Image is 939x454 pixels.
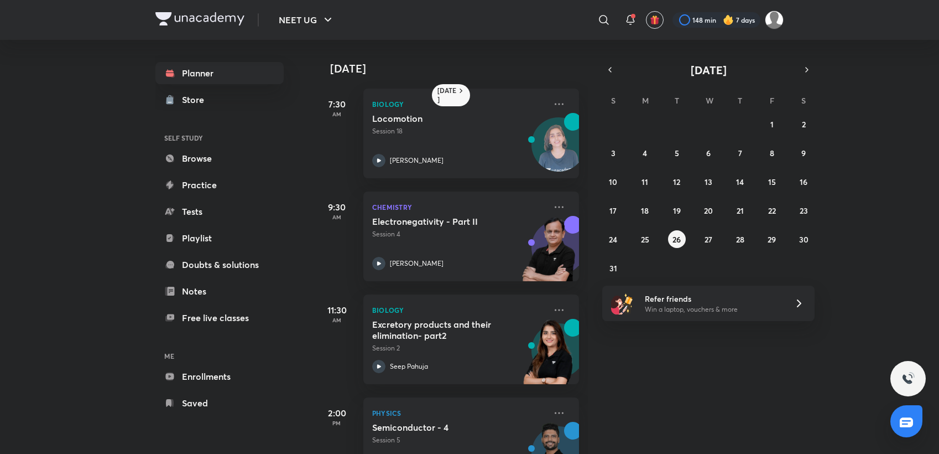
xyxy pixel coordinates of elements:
[738,95,742,106] abbr: Thursday
[736,177,744,187] abbr: August 14, 2025
[799,234,808,245] abbr: August 30, 2025
[155,392,284,414] a: Saved
[646,11,664,29] button: avatar
[700,173,717,190] button: August 13, 2025
[372,343,546,353] p: Session 2
[641,205,649,216] abbr: August 18, 2025
[518,216,579,292] img: unacademy
[372,422,510,433] h5: Semiconductor - 4
[650,15,660,25] img: avatar
[372,229,546,239] p: Session 4
[636,230,654,248] button: August 25, 2025
[642,95,649,106] abbr: Monday
[673,205,681,216] abbr: August 19, 2025
[645,305,781,314] p: Win a laptop, vouchers & more
[795,230,812,248] button: August 30, 2025
[737,205,744,216] abbr: August 21, 2025
[801,95,806,106] abbr: Saturday
[700,202,717,219] button: August 20, 2025
[643,148,647,158] abbr: August 4, 2025
[691,63,727,78] span: [DATE]
[675,95,679,106] abbr: Tuesday
[330,62,590,75] h4: [DATE]
[155,12,244,28] a: Company Logo
[700,230,717,248] button: August 27, 2025
[372,319,510,341] h5: Excretory products and their elimination- part2
[155,307,284,329] a: Free live classes
[770,119,774,130] abbr: August 1, 2025
[155,254,284,276] a: Doubts & solutions
[315,97,359,111] h5: 7:30
[372,435,546,445] p: Session 5
[795,144,812,162] button: August 9, 2025
[604,173,622,190] button: August 10, 2025
[668,144,686,162] button: August 5, 2025
[609,205,617,216] abbr: August 17, 2025
[155,200,284,223] a: Tests
[372,216,510,227] h5: Electronegativity - Part II
[673,177,680,187] abbr: August 12, 2025
[372,303,546,317] p: Biology
[801,148,806,158] abbr: August 9, 2025
[723,14,734,25] img: streak
[700,144,717,162] button: August 6, 2025
[636,144,654,162] button: August 4, 2025
[155,147,284,169] a: Browse
[901,372,915,385] img: ttu
[641,234,649,245] abbr: August 25, 2025
[315,317,359,323] p: AM
[609,177,617,187] abbr: August 10, 2025
[315,111,359,117] p: AM
[611,95,615,106] abbr: Sunday
[668,202,686,219] button: August 19, 2025
[795,173,812,190] button: August 16, 2025
[731,202,749,219] button: August 21, 2025
[636,173,654,190] button: August 11, 2025
[604,259,622,277] button: August 31, 2025
[604,144,622,162] button: August 3, 2025
[768,234,776,245] abbr: August 29, 2025
[668,230,686,248] button: August 26, 2025
[315,200,359,214] h5: 9:30
[705,234,712,245] abbr: August 27, 2025
[155,62,284,84] a: Planner
[668,173,686,190] button: August 12, 2025
[800,205,808,216] abbr: August 23, 2025
[611,292,633,314] img: referral
[802,119,806,130] abbr: August 2, 2025
[532,123,585,177] img: Avatar
[272,9,341,31] button: NEET UG
[672,234,681,245] abbr: August 26, 2025
[618,62,799,78] button: [DATE]
[155,174,284,196] a: Practice
[155,280,284,302] a: Notes
[315,303,359,317] h5: 11:30
[763,115,781,133] button: August 1, 2025
[155,365,284,388] a: Enrollments
[763,144,781,162] button: August 8, 2025
[372,200,546,214] p: Chemistry
[795,115,812,133] button: August 2, 2025
[770,148,774,158] abbr: August 8, 2025
[795,202,812,219] button: August 23, 2025
[390,259,444,269] p: [PERSON_NAME]
[372,97,546,111] p: Biology
[731,173,749,190] button: August 14, 2025
[155,227,284,249] a: Playlist
[372,113,510,124] h5: Locomotion
[704,205,713,216] abbr: August 20, 2025
[611,148,615,158] abbr: August 3, 2025
[390,362,428,372] p: Seep Pahuja
[182,93,211,106] div: Store
[315,406,359,420] h5: 2:00
[609,263,617,274] abbr: August 31, 2025
[604,230,622,248] button: August 24, 2025
[706,148,711,158] abbr: August 6, 2025
[155,128,284,147] h6: SELF STUDY
[765,11,784,29] img: Payal
[390,156,444,166] p: [PERSON_NAME]
[770,95,774,106] abbr: Friday
[645,293,781,305] h6: Refer friends
[763,230,781,248] button: August 29, 2025
[763,202,781,219] button: August 22, 2025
